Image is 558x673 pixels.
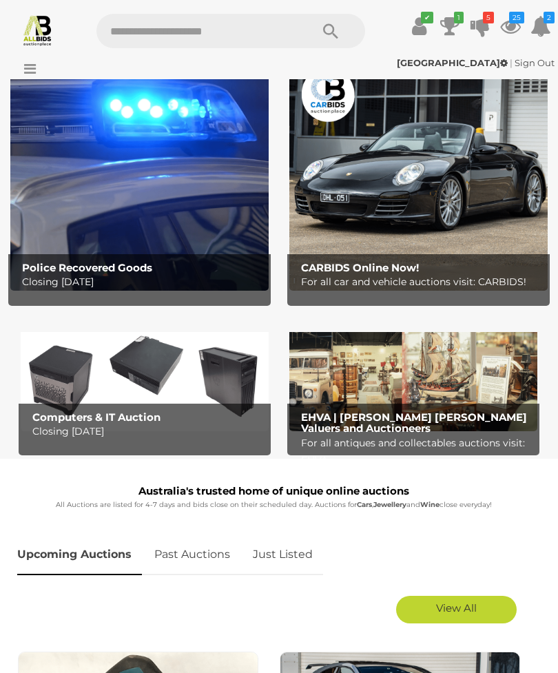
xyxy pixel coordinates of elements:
span: View All [436,601,477,614]
a: 1 [440,14,460,39]
a: CARBIDS Online Now! CARBIDS Online Now! For all car and vehicle auctions visit: CARBIDS! [289,64,548,291]
img: EHVA | Evans Hastings Valuers and Auctioneers [289,318,537,431]
a: Just Listed [242,535,323,575]
p: Closing [DATE] [32,423,265,440]
a: Sign Out [515,57,555,68]
img: Allbids.com.au [21,14,54,46]
a: 2 [530,14,551,39]
h1: Australia's trusted home of unique online auctions [17,486,530,497]
a: Upcoming Auctions [17,535,142,575]
i: ✔ [421,12,433,23]
strong: Cars [357,500,372,509]
p: For all antiques and collectables auctions visit: EHVA [301,435,533,469]
b: Police Recovered Goods [22,261,152,274]
i: 2 [544,12,555,23]
b: CARBIDS Online Now! [301,261,419,274]
a: 25 [500,14,521,39]
strong: [GEOGRAPHIC_DATA] [397,57,508,68]
p: Closing [DATE] [22,273,264,291]
a: 5 [470,14,490,39]
i: 1 [454,12,464,23]
b: Computers & IT Auction [32,411,161,424]
a: EHVA | Evans Hastings Valuers and Auctioneers EHVA | [PERSON_NAME] [PERSON_NAME] Valuers and Auct... [289,318,537,431]
img: Police Recovered Goods [10,64,269,291]
strong: Jewellery [373,500,406,509]
a: Computers & IT Auction Computers & IT Auction Closing [DATE] [21,318,269,431]
img: CARBIDS Online Now! [289,64,548,291]
strong: Wine [420,500,440,509]
button: Search [296,14,365,48]
a: View All [396,596,517,623]
i: 5 [483,12,494,23]
a: Police Recovered Goods Police Recovered Goods Closing [DATE] [10,64,269,291]
i: 25 [509,12,524,23]
a: [GEOGRAPHIC_DATA] [397,57,510,68]
p: For all car and vehicle auctions visit: CARBIDS! [301,273,543,291]
img: Computers & IT Auction [21,318,269,431]
p: All Auctions are listed for 4-7 days and bids close on their scheduled day. Auctions for , and cl... [17,499,530,511]
b: EHVA | [PERSON_NAME] [PERSON_NAME] Valuers and Auctioneers [301,411,527,435]
a: ✔ [409,14,430,39]
span: | [510,57,513,68]
a: Past Auctions [144,535,240,575]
